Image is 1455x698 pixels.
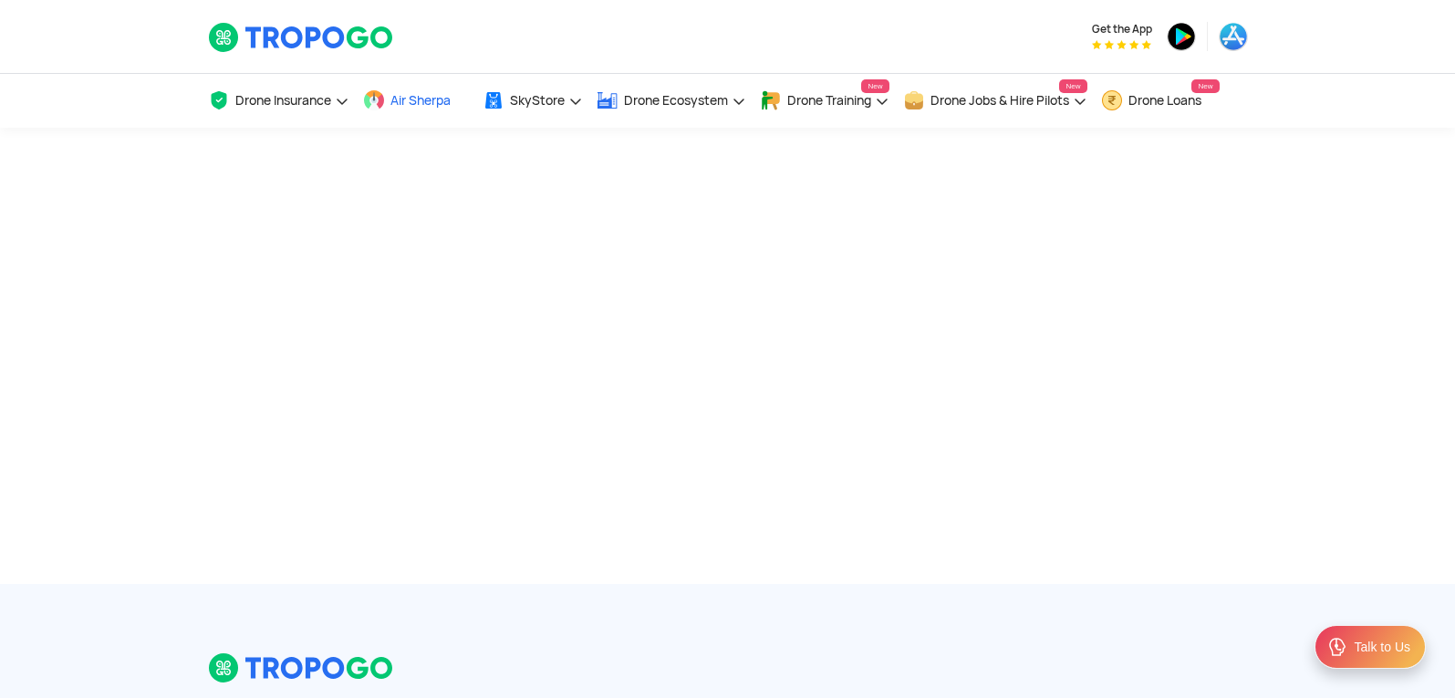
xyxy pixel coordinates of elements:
img: ic_Support.svg [1326,636,1348,658]
img: App Raking [1092,40,1151,49]
a: Drone Jobs & Hire PilotsNew [903,74,1087,128]
a: Air Sherpa [363,74,469,128]
span: Air Sherpa [390,93,451,108]
div: Talk to Us [1355,638,1410,656]
span: Drone Training [787,93,871,108]
a: Drone LoansNew [1101,74,1220,128]
span: New [1191,79,1219,93]
span: New [861,79,889,93]
a: Drone Ecosystem [597,74,746,128]
a: Drone Insurance [208,74,349,128]
span: Get the App [1092,22,1152,36]
span: Drone Insurance [235,93,331,108]
a: SkyStore [483,74,583,128]
span: SkyStore [510,93,565,108]
img: TropoGo Logo [208,22,395,53]
span: Drone Loans [1128,93,1201,108]
span: New [1059,79,1086,93]
img: playstore [1167,22,1196,51]
img: appstore [1219,22,1248,51]
span: Drone Jobs & Hire Pilots [930,93,1069,108]
img: logo [208,652,395,683]
span: Drone Ecosystem [624,93,728,108]
a: Drone TrainingNew [760,74,889,128]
